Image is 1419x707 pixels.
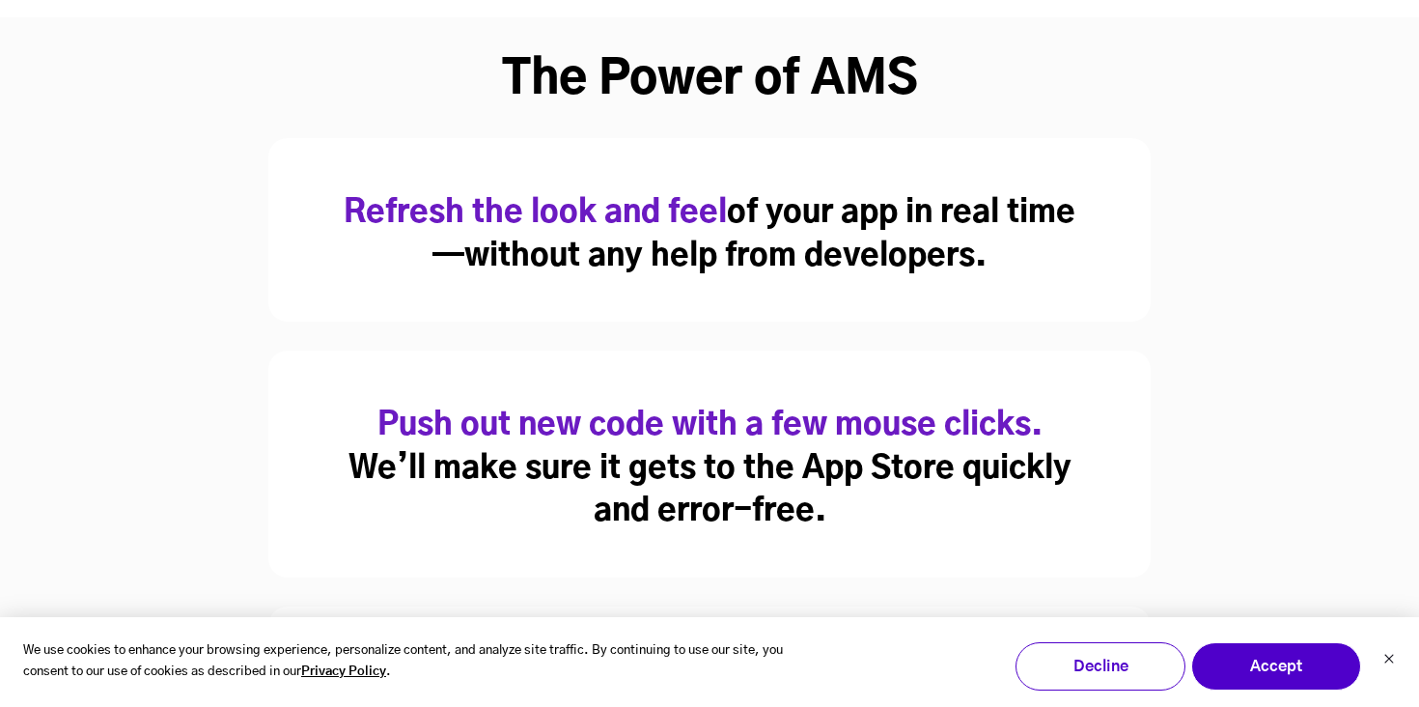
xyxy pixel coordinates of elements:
button: Dismiss cookie banner [1383,651,1395,671]
h2: The Power of AMS [90,51,1330,109]
a: Push out new code with a few mouse clicks. [377,410,1043,440]
p: We use cookies to enhance your browsing experience, personalize content, and analyze site traffic... [23,640,828,685]
p: of your app in real time —without any help from developers. [302,191,1117,277]
p: We’ll make sure it gets to the App Store quickly and error-free. [302,404,1117,532]
button: Accept [1191,642,1361,691]
button: Decline [1016,642,1185,691]
a: Refresh the look and feel [344,197,727,228]
a: Privacy Policy [301,662,386,684]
